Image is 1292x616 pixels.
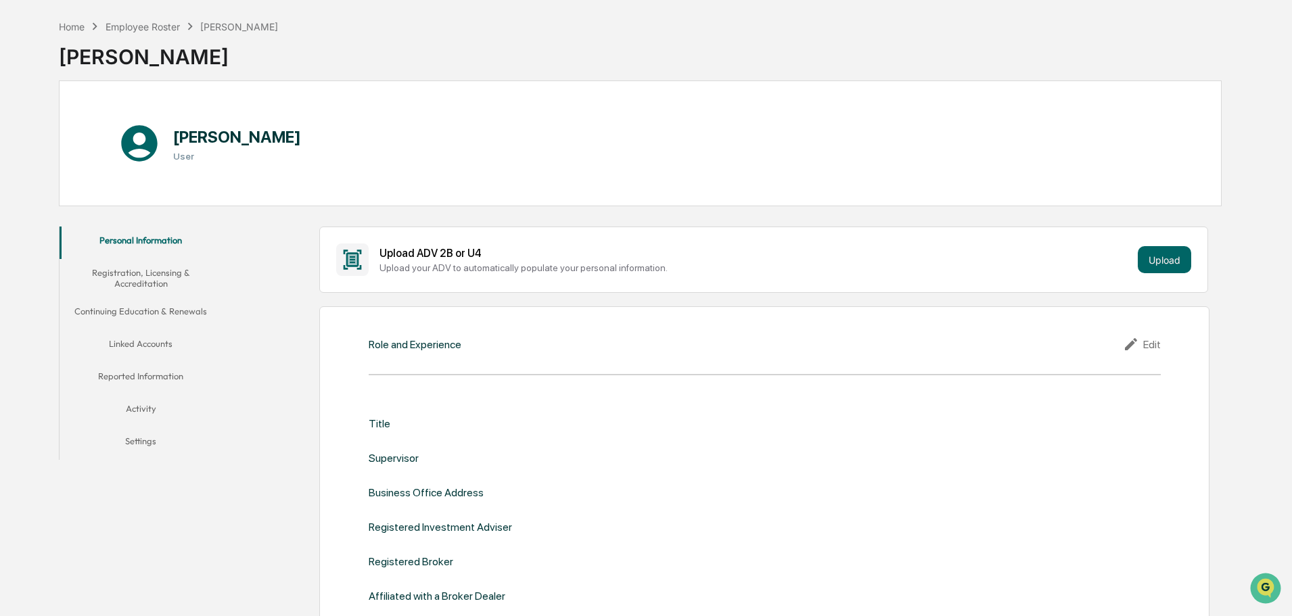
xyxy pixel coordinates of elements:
[173,151,301,162] h3: User
[93,165,173,189] a: 🗄️Attestations
[59,21,85,32] div: Home
[379,262,1132,273] div: Upload your ADV to automatically populate your personal information.
[14,28,246,50] p: How can we help?
[59,34,278,69] div: [PERSON_NAME]
[200,21,278,32] div: [PERSON_NAME]
[112,170,168,184] span: Attestations
[60,395,222,427] button: Activity
[369,555,453,568] div: Registered Broker
[369,417,390,430] div: Title
[1138,246,1191,273] button: Upload
[369,486,484,499] div: Business Office Address
[27,170,87,184] span: Preclearance
[14,172,24,183] div: 🖐️
[8,191,91,215] a: 🔎Data Lookup
[60,298,222,330] button: Continuing Education & Renewals
[369,521,512,534] div: Registered Investment Adviser
[106,21,180,32] div: Employee Roster
[379,247,1132,260] div: Upload ADV 2B or U4
[46,103,222,117] div: Start new chat
[46,117,171,128] div: We're available if you need us!
[8,165,93,189] a: 🖐️Preclearance
[95,229,164,239] a: Powered byPylon
[35,62,223,76] input: Clear
[369,338,461,351] div: Role and Experience
[14,103,38,128] img: 1746055101610-c473b297-6a78-478c-a979-82029cc54cd1
[60,330,222,362] button: Linked Accounts
[135,229,164,239] span: Pylon
[173,127,301,147] h1: [PERSON_NAME]
[98,172,109,183] div: 🗄️
[60,362,222,395] button: Reported Information
[230,108,246,124] button: Start new chat
[1123,336,1161,352] div: Edit
[14,197,24,208] div: 🔎
[369,590,505,602] div: Affiliated with a Broker Dealer
[60,259,222,298] button: Registration, Licensing & Accreditation
[60,227,222,259] button: Personal Information
[60,227,222,460] div: secondary tabs example
[1249,571,1285,608] iframe: Open customer support
[27,196,85,210] span: Data Lookup
[60,427,222,460] button: Settings
[369,452,419,465] div: Supervisor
